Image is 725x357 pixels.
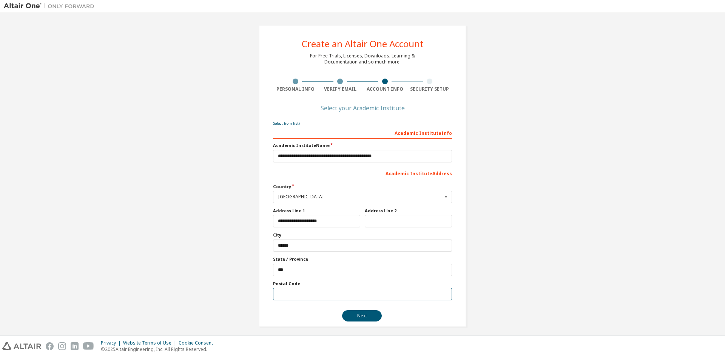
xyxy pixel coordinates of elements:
[46,342,54,350] img: facebook.svg
[58,342,66,350] img: instagram.svg
[310,53,415,65] div: For Free Trials, Licenses, Downloads, Learning & Documentation and so much more.
[83,342,94,350] img: youtube.svg
[101,346,217,352] p: © 2025 Altair Engineering, Inc. All Rights Reserved.
[278,195,443,199] div: [GEOGRAPHIC_DATA]
[321,106,405,110] div: Select your Academic Institute
[342,310,382,321] button: Next
[273,256,452,262] label: State / Province
[407,86,452,92] div: Security Setup
[123,340,179,346] div: Website Terms of Use
[101,340,123,346] div: Privacy
[273,167,452,179] div: Academic Institute Address
[273,121,300,126] a: Select from list?
[273,281,452,287] label: Postal Code
[365,208,452,214] label: Address Line 2
[4,2,98,10] img: Altair One
[273,142,452,148] label: Academic Institute Name
[273,184,452,190] label: Country
[318,86,363,92] div: Verify Email
[273,86,318,92] div: Personal Info
[302,39,424,48] div: Create an Altair One Account
[2,342,41,350] img: altair_logo.svg
[273,232,452,238] label: City
[179,340,217,346] div: Cookie Consent
[273,208,360,214] label: Address Line 1
[273,127,452,139] div: Academic Institute Info
[71,342,79,350] img: linkedin.svg
[362,86,407,92] div: Account Info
